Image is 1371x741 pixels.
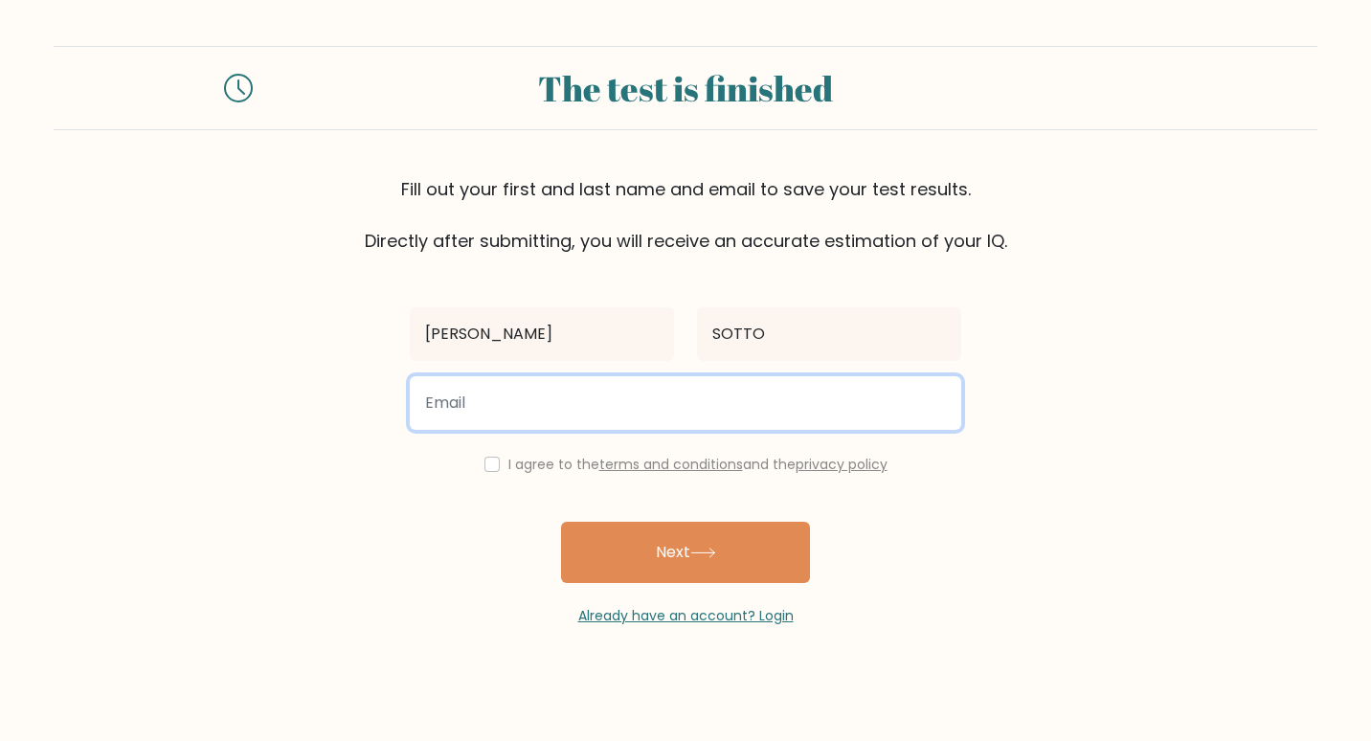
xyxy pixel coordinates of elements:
[578,606,794,625] a: Already have an account? Login
[54,176,1317,254] div: Fill out your first and last name and email to save your test results. Directly after submitting,...
[508,455,888,474] label: I agree to the and the
[410,307,674,361] input: First name
[697,307,961,361] input: Last name
[561,522,810,583] button: Next
[410,376,961,430] input: Email
[796,455,888,474] a: privacy policy
[276,62,1095,114] div: The test is finished
[599,455,743,474] a: terms and conditions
